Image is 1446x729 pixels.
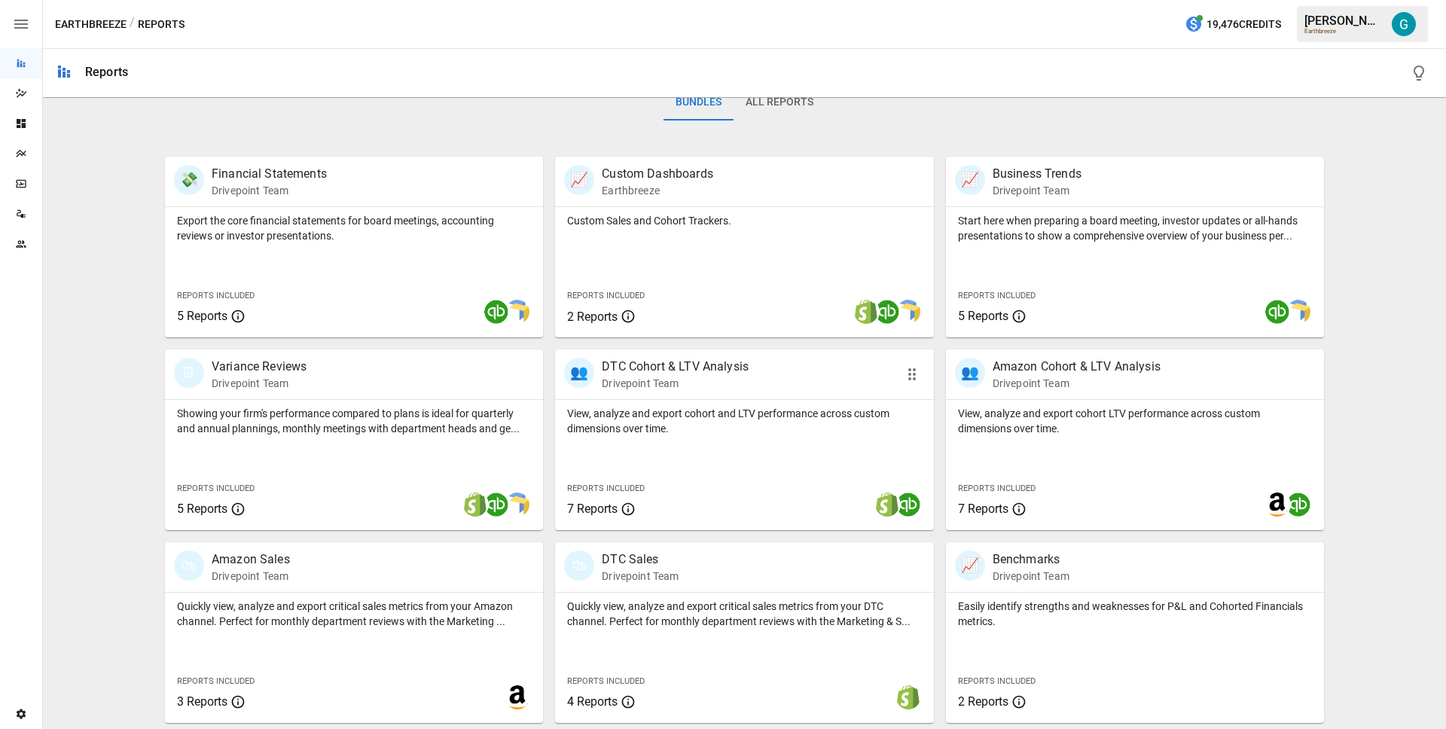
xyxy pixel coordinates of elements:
p: Drivepoint Team [993,183,1081,198]
img: quickbooks [484,493,508,517]
div: 📈 [955,165,985,195]
button: Earthbreeze [55,15,127,34]
span: 5 Reports [177,502,227,516]
div: [PERSON_NAME] [1304,14,1383,28]
span: 7 Reports [567,502,618,516]
span: 3 Reports [177,694,227,709]
img: shopify [463,493,487,517]
img: amazon [505,685,529,709]
p: Drivepoint Team [212,569,290,584]
span: Reports Included [958,676,1036,686]
span: Reports Included [177,483,255,493]
p: Easily identify strengths and weaknesses for P&L and Cohorted Financials metrics. [958,599,1312,629]
span: 5 Reports [958,309,1008,323]
p: Benchmarks [993,551,1069,569]
span: 2 Reports [958,694,1008,709]
img: quickbooks [1286,493,1310,517]
p: Amazon Sales [212,551,290,569]
img: smart model [505,493,529,517]
div: 📈 [955,551,985,581]
p: Drivepoint Team [212,376,307,391]
p: Drivepoint Team [993,569,1069,584]
p: Custom Dashboards [602,165,713,183]
p: Showing your firm's performance compared to plans is ideal for quarterly and annual plannings, mo... [177,406,531,436]
p: Drivepoint Team [993,376,1161,391]
p: DTC Sales [602,551,679,569]
img: shopify [896,685,920,709]
div: 👥 [955,358,985,388]
p: DTC Cohort & LTV Analysis [602,358,749,376]
div: 🗓 [174,358,204,388]
span: Reports Included [177,676,255,686]
span: 4 Reports [567,694,618,709]
img: smart model [1286,300,1310,324]
div: 👥 [564,358,594,388]
span: 7 Reports [958,502,1008,516]
p: Quickly view, analyze and export critical sales metrics from your Amazon channel. Perfect for mon... [177,599,531,629]
p: Variance Reviews [212,358,307,376]
img: quickbooks [1265,300,1289,324]
img: quickbooks [896,493,920,517]
div: Earthbreeze [1304,28,1383,35]
p: Custom Sales and Cohort Trackers. [567,213,921,228]
p: Drivepoint Team [602,376,749,391]
span: 2 Reports [567,310,618,324]
img: quickbooks [484,300,508,324]
div: 🛍 [564,551,594,581]
img: smart model [505,300,529,324]
div: 📈 [564,165,594,195]
button: Gavin Acres [1383,3,1425,45]
img: Gavin Acres [1392,12,1416,36]
span: Reports Included [177,291,255,300]
p: Quickly view, analyze and export critical sales metrics from your DTC channel. Perfect for monthl... [567,599,921,629]
button: 19,476Credits [1179,11,1287,38]
div: 💸 [174,165,204,195]
img: shopify [875,493,899,517]
img: smart model [896,300,920,324]
p: Start here when preparing a board meeting, investor updates or all-hands presentations to show a ... [958,213,1312,243]
span: Reports Included [567,483,645,493]
p: Financial Statements [212,165,327,183]
p: Drivepoint Team [212,183,327,198]
span: Reports Included [567,676,645,686]
span: Reports Included [567,291,645,300]
div: 🛍 [174,551,204,581]
div: / [130,15,135,34]
p: Amazon Cohort & LTV Analysis [993,358,1161,376]
span: Reports Included [958,483,1036,493]
img: quickbooks [875,300,899,324]
p: Earthbreeze [602,183,713,198]
button: All Reports [734,84,825,120]
span: Reports Included [958,291,1036,300]
p: Drivepoint Team [602,569,679,584]
span: 5 Reports [177,309,227,323]
p: Business Trends [993,165,1081,183]
p: View, analyze and export cohort and LTV performance across custom dimensions over time. [567,406,921,436]
div: Reports [85,65,128,79]
p: Export the core financial statements for board meetings, accounting reviews or investor presentat... [177,213,531,243]
span: 19,476 Credits [1207,15,1281,34]
img: shopify [854,300,878,324]
button: Bundles [664,84,734,120]
p: View, analyze and export cohort LTV performance across custom dimensions over time. [958,406,1312,436]
img: amazon [1265,493,1289,517]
